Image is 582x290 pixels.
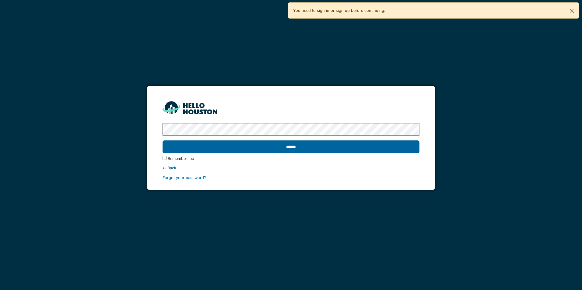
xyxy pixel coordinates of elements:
label: Remember me [168,156,194,161]
img: HH_line-BYnF2_Hg.png [163,101,217,114]
button: Close [565,3,579,19]
div: ← Back [163,165,419,171]
div: You need to sign in or sign up before continuing. [288,2,579,19]
a: Forgot your password? [163,175,206,180]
